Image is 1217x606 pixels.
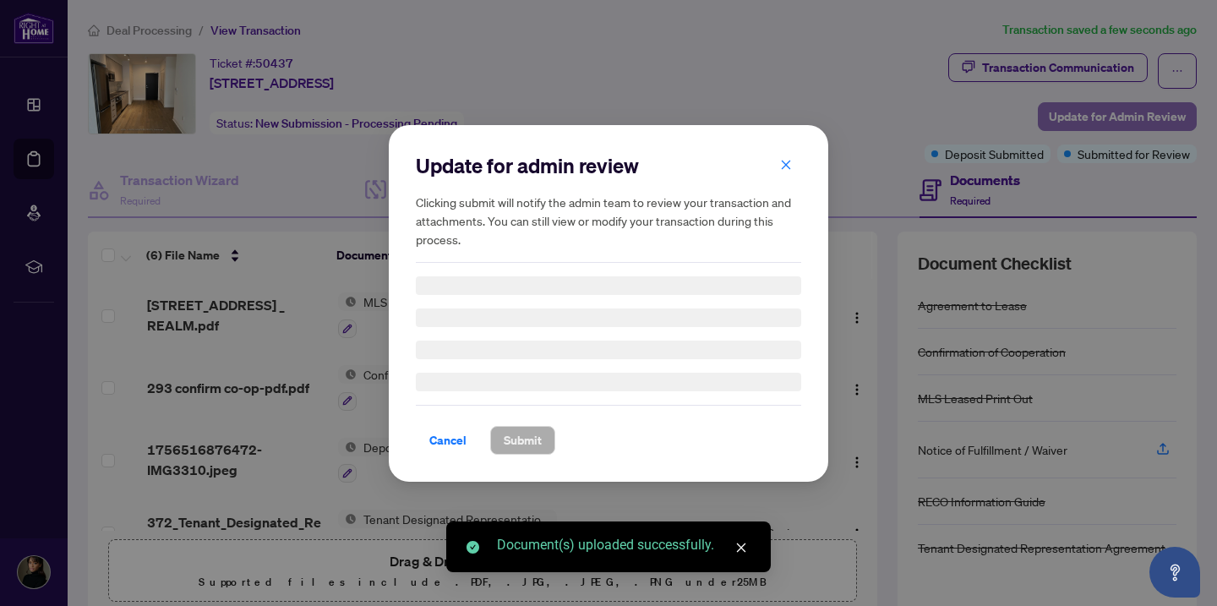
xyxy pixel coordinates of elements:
div: Document(s) uploaded successfully. [497,535,750,555]
a: Close [732,538,750,557]
h5: Clicking submit will notify the admin team to review your transaction and attachments. You can st... [416,193,801,248]
button: Submit [490,426,555,455]
h2: Update for admin review [416,152,801,179]
span: Cancel [429,427,467,454]
span: close [780,158,792,170]
button: Cancel [416,426,480,455]
span: check-circle [467,541,479,554]
span: close [735,542,747,554]
button: Open asap [1149,547,1200,598]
